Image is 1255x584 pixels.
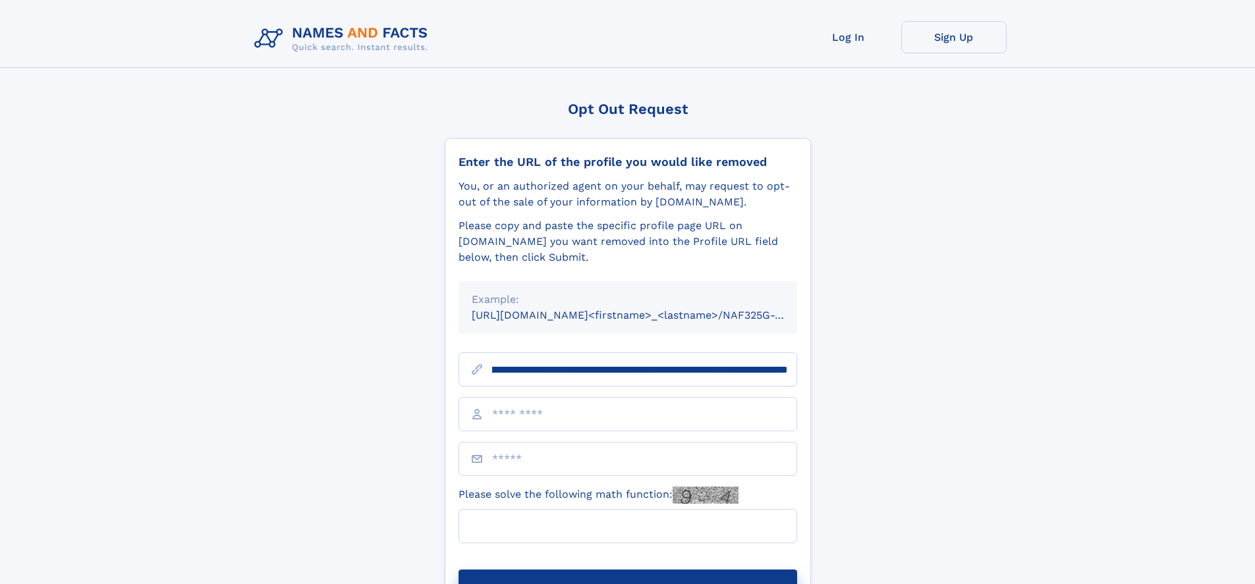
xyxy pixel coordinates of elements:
[796,21,901,53] a: Log In
[472,292,784,307] div: Example:
[249,21,439,57] img: Logo Names and Facts
[472,309,822,321] small: [URL][DOMAIN_NAME]<firstname>_<lastname>/NAF325G-xxxxxxxx
[459,218,797,265] div: Please copy and paste the specific profile page URL on [DOMAIN_NAME] you want removed into the Pr...
[445,101,811,117] div: Opt Out Request
[901,21,1007,53] a: Sign Up
[459,155,797,169] div: Enter the URL of the profile you would like removed
[459,178,797,210] div: You, or an authorized agent on your behalf, may request to opt-out of the sale of your informatio...
[459,487,739,504] label: Please solve the following math function:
